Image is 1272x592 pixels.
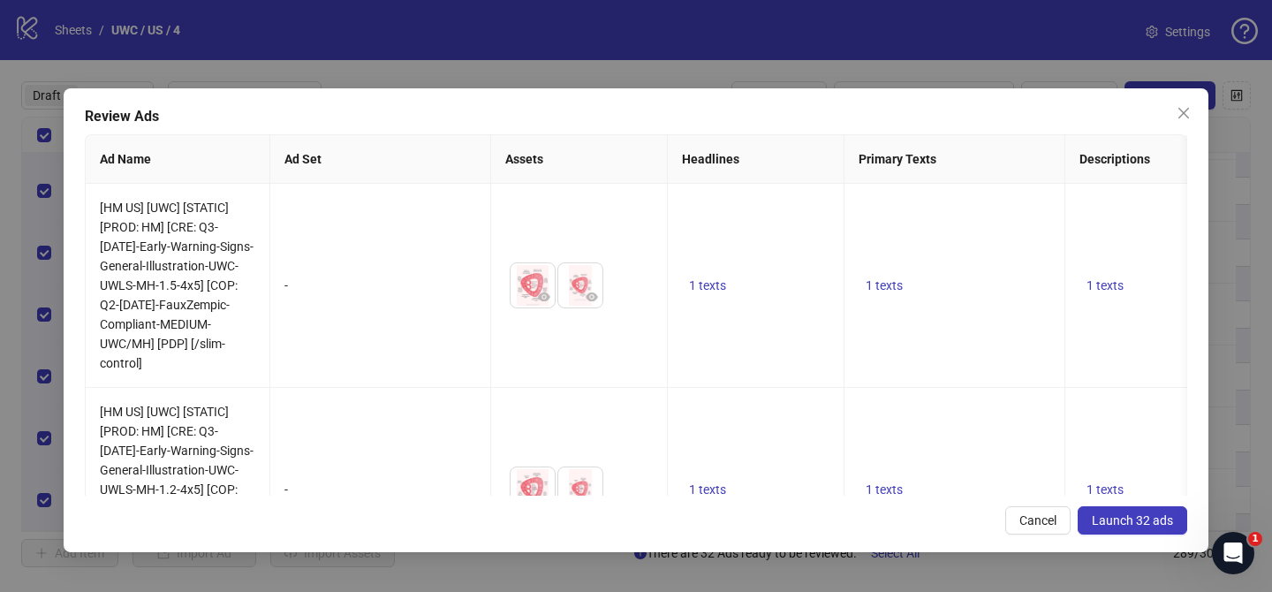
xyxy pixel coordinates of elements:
span: 1 texts [1086,278,1124,292]
button: Preview [581,286,602,307]
button: 1 texts [859,275,910,296]
span: close [1177,106,1191,120]
button: 1 texts [1079,479,1131,500]
span: [HM US] [UWC] [STATIC] [PROD: HM] [CRE: Q3-[DATE]-Early-Warning-Signs-General-Illustration-UWC-UW... [100,201,254,370]
span: eye [586,291,598,303]
th: Assets [491,135,668,184]
button: Launch 32 ads [1078,506,1187,535]
span: Cancel [1019,513,1056,527]
button: 1 texts [682,479,733,500]
button: Close [1170,99,1198,127]
th: Headlines [668,135,844,184]
img: Asset 2 [558,467,602,512]
span: Launch 32 ads [1092,513,1173,527]
span: 1 texts [1086,482,1124,497]
span: eye [538,291,550,303]
button: 1 texts [682,275,733,296]
img: Asset 1 [511,467,555,512]
button: Preview [534,286,555,307]
button: Preview [581,490,602,512]
div: - [284,480,476,499]
div: - [284,276,476,295]
th: Primary Texts [844,135,1065,184]
span: eye [586,495,598,507]
button: 1 texts [859,479,910,500]
span: 1 texts [689,278,726,292]
th: Ad Name [86,135,270,184]
div: Review Ads [85,106,1187,127]
span: [HM US] [UWC] [STATIC] [PROD: HM] [CRE: Q3-[DATE]-Early-Warning-Signs-General-Illustration-UWC-UW... [100,405,254,574]
button: Cancel [1005,506,1071,535]
span: 1 texts [689,482,726,497]
span: 1 texts [866,482,903,497]
span: eye [538,495,550,507]
th: Ad Set [270,135,491,184]
span: 1 [1248,532,1262,546]
button: 1 texts [1079,275,1131,296]
span: 1 texts [866,278,903,292]
img: Asset 2 [558,263,602,307]
button: Preview [534,490,555,512]
iframe: Intercom live chat [1212,532,1254,574]
img: Asset 1 [511,263,555,307]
